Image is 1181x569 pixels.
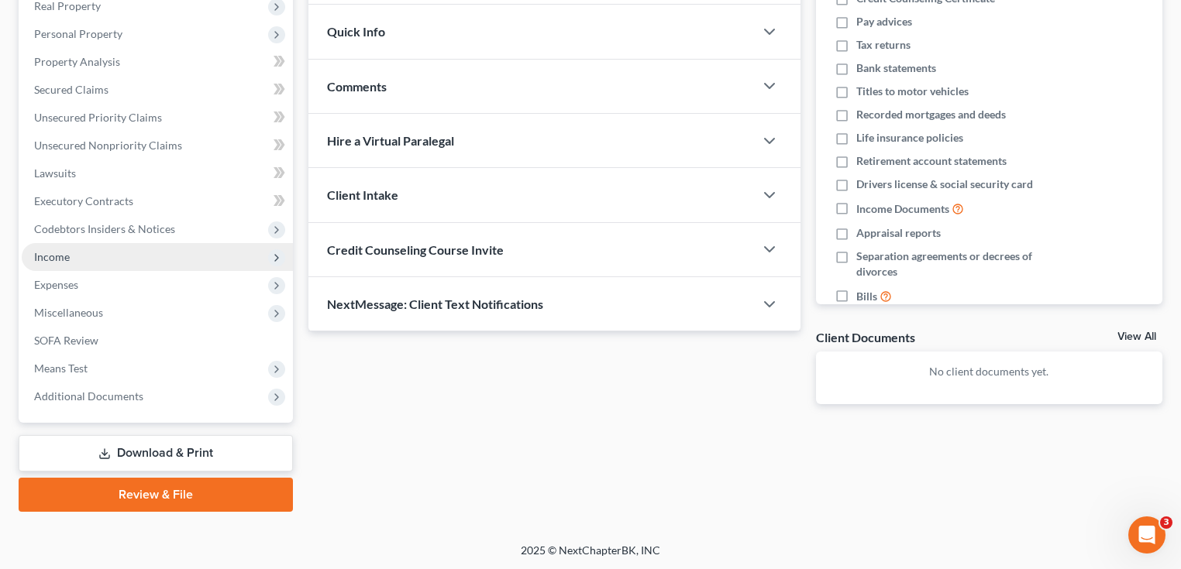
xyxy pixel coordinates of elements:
span: Pay advices [856,14,912,29]
span: SOFA Review [34,334,98,347]
a: View All [1117,331,1156,342]
a: Property Analysis [22,48,293,76]
span: Separation agreements or decrees of divorces [856,249,1063,279]
span: Secured Claims [34,83,108,96]
span: Tax returns [856,37,911,53]
span: Retirement account statements [856,153,1007,169]
span: Credit Counseling Course Invite [327,242,504,257]
span: Income Documents [856,201,949,217]
span: Property Analysis [34,55,120,68]
a: Executory Contracts [22,187,293,215]
span: Executory Contracts [34,194,133,207]
span: Personal Property [34,27,122,40]
span: Life insurance policies [856,130,963,146]
span: Means Test [34,362,88,375]
span: 3 [1160,516,1172,529]
a: Review & File [19,478,293,512]
div: Client Documents [816,329,915,345]
span: Income [34,250,70,263]
a: Download & Print [19,435,293,471]
span: Quick Info [327,24,385,39]
span: Appraisal reports [856,225,941,241]
a: SOFA Review [22,327,293,355]
span: Bills [856,289,877,304]
span: Codebtors Insiders & Notices [34,222,175,235]
span: Recorded mortgages and deeds [856,107,1006,122]
span: Expenses [34,278,78,291]
span: Unsecured Nonpriority Claims [34,139,182,152]
iframe: Intercom live chat [1128,516,1166,554]
a: Unsecured Priority Claims [22,104,293,132]
span: Hire a Virtual Paralegal [327,133,454,148]
span: Lawsuits [34,166,76,180]
span: Additional Documents [34,389,143,403]
span: Client Intake [327,187,398,202]
span: Unsecured Priority Claims [34,111,162,124]
a: Lawsuits [22,159,293,187]
span: Bank statements [856,60,936,76]
span: Comments [327,79,387,94]
span: Titles to motor vehicles [856,84,969,99]
span: Drivers license & social security card [856,177,1033,192]
a: Secured Claims [22,76,293,104]
p: No client documents yet. [828,364,1151,379]
span: NextMessage: Client Text Notifications [327,296,543,311]
a: Unsecured Nonpriority Claims [22,132,293,159]
span: Miscellaneous [34,306,103,319]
